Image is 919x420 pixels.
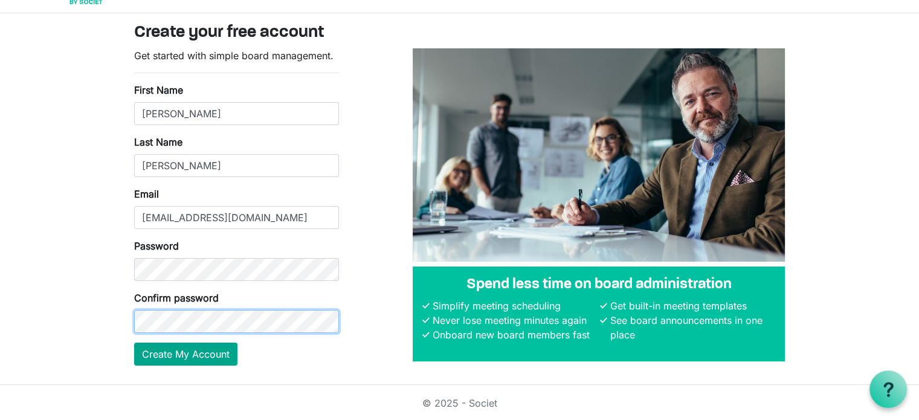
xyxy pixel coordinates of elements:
img: A photograph of board members sitting at a table [413,48,785,262]
button: Create My Account [134,343,237,366]
h3: Create your free account [134,23,785,44]
li: Get built-in meeting templates [607,299,775,313]
label: First Name [134,83,183,97]
li: Simplify meeting scheduling [430,299,598,313]
a: © 2025 - Societ [422,397,497,409]
span: Get started with simple board management. [134,50,334,62]
label: Last Name [134,135,182,149]
li: See board announcements in one place [607,313,775,342]
li: Onboard new board members fast [430,328,598,342]
h4: Spend less time on board administration [422,276,775,294]
label: Password [134,239,179,253]
li: Never lose meeting minutes again [430,313,598,328]
label: Email [134,187,159,201]
label: Confirm password [134,291,219,305]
